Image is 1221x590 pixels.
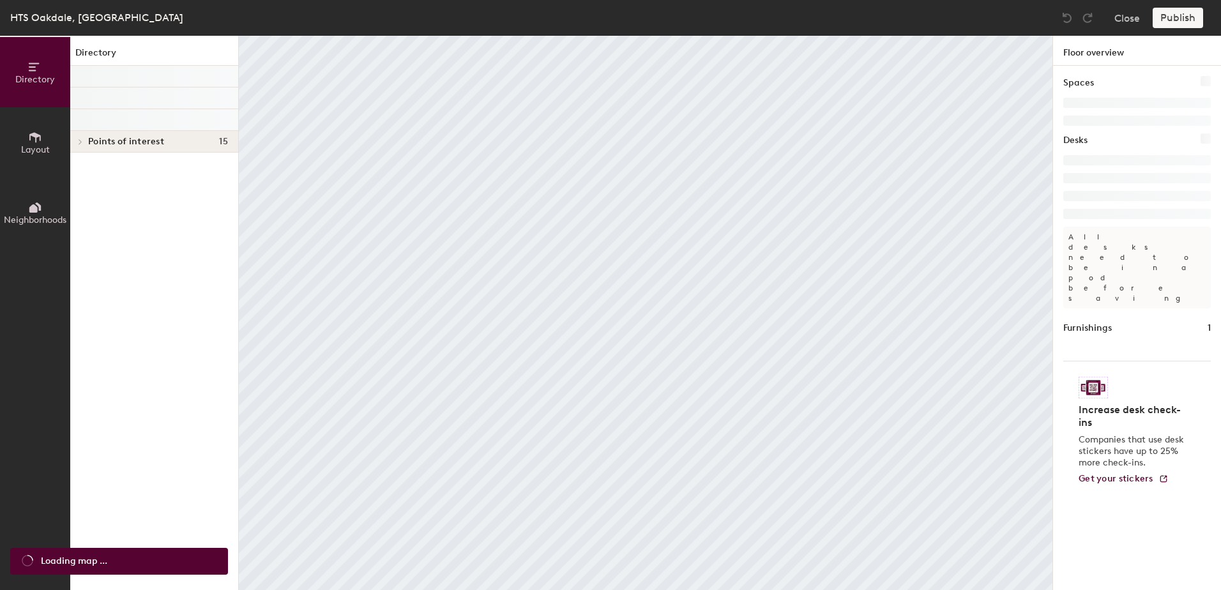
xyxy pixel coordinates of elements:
p: Companies that use desk stickers have up to 25% more check-ins. [1079,434,1188,469]
span: Directory [15,74,55,85]
button: Close [1114,8,1140,28]
a: Get your stickers [1079,474,1169,485]
span: Get your stickers [1079,473,1153,484]
span: Points of interest [88,137,164,147]
img: Undo [1061,11,1073,24]
h1: Furnishings [1063,321,1112,335]
span: Loading map ... [41,554,107,568]
span: Layout [21,144,50,155]
span: Neighborhoods [4,215,66,225]
span: 15 [219,137,228,147]
p: All desks need to be in a pod before saving [1063,227,1211,308]
h1: 1 [1208,321,1211,335]
h1: Spaces [1063,76,1094,90]
div: HTS Oakdale, [GEOGRAPHIC_DATA] [10,10,183,26]
h1: Desks [1063,133,1088,147]
img: Redo [1081,11,1094,24]
h1: Floor overview [1053,36,1221,66]
canvas: Map [239,36,1052,590]
h1: Directory [70,46,238,66]
img: Sticker logo [1079,377,1108,398]
h4: Increase desk check-ins [1079,404,1188,429]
